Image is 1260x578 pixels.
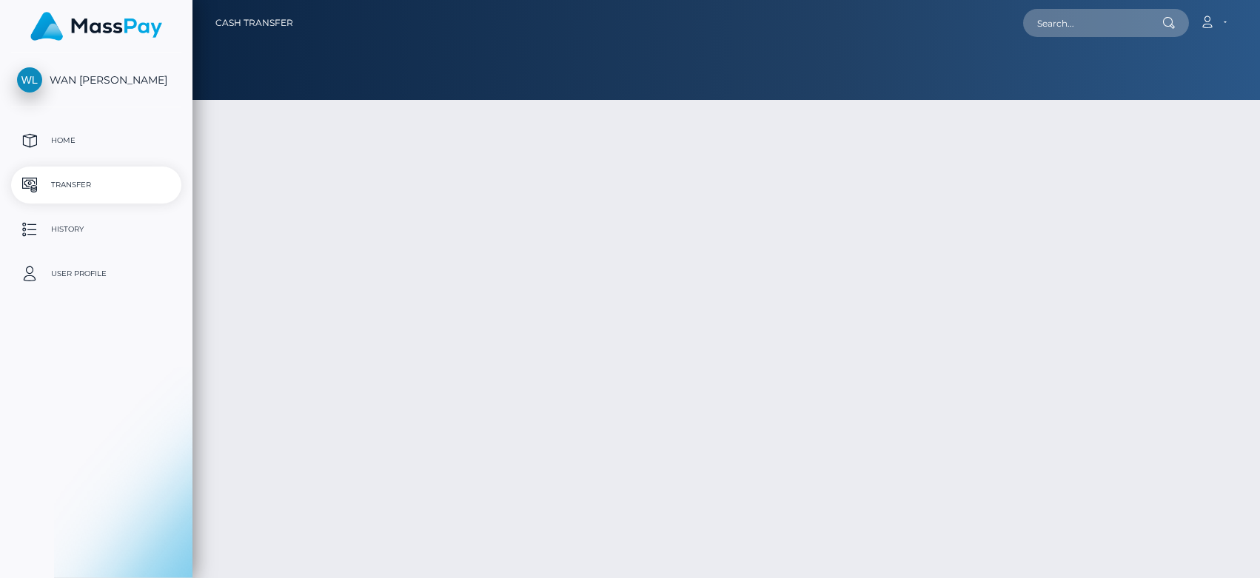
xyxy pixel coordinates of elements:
[11,255,181,292] a: User Profile
[1023,9,1162,37] input: Search...
[17,218,175,241] p: History
[17,263,175,285] p: User Profile
[30,12,162,41] img: MassPay
[11,167,181,204] a: Transfer
[11,122,181,159] a: Home
[11,211,181,248] a: History
[215,7,293,38] a: Cash Transfer
[17,130,175,152] p: Home
[11,73,181,87] span: WAN [PERSON_NAME]
[17,174,175,196] p: Transfer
